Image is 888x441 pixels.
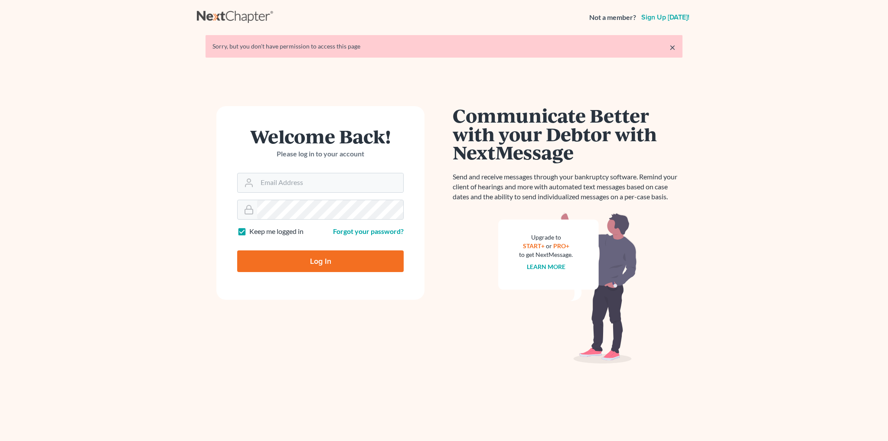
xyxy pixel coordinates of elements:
h1: Welcome Back! [237,127,404,146]
div: to get NextMessage. [519,250,573,259]
a: PRO+ [553,242,569,250]
a: Forgot your password? [333,227,404,235]
label: Keep me logged in [249,227,304,237]
span: or [546,242,552,250]
input: Email Address [257,173,403,192]
div: Sorry, but you don't have permission to access this page [212,42,676,51]
a: START+ [523,242,545,250]
a: Sign up [DATE]! [640,14,691,21]
div: Upgrade to [519,233,573,242]
a: × [669,42,676,52]
p: Send and receive messages through your bankruptcy software. Remind your client of hearings and mo... [453,172,682,202]
h1: Communicate Better with your Debtor with NextMessage [453,106,682,162]
input: Log In [237,250,404,272]
img: nextmessage_bg-59042aed3d76b12b5cd301f8e5b87938c9018125f34e5fa2b7a6b67550977c72.svg [498,212,637,364]
p: Please log in to your account [237,149,404,159]
a: Learn more [527,263,565,270]
strong: Not a member? [589,13,636,23]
